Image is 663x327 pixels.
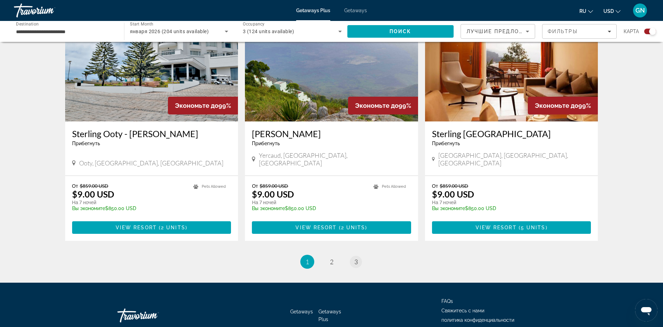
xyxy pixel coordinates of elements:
span: 2 [330,258,333,266]
span: От [432,183,438,189]
a: Getaways Plus [318,309,341,322]
p: $850.00 USD [72,206,187,211]
button: Filters [542,24,617,39]
span: ( ) [337,225,368,230]
p: На 7 ночей [432,199,584,206]
span: $859.00 USD [80,183,108,189]
input: Select destination [16,28,115,36]
a: Travorium [14,1,84,20]
span: [GEOGRAPHIC_DATA], [GEOGRAPHIC_DATA], [GEOGRAPHIC_DATA] [438,151,591,167]
span: View Resort [476,225,517,230]
a: Go Home [117,305,187,326]
span: Фильтры [548,29,578,34]
p: На 7 ночей [252,199,367,206]
span: От [72,183,78,189]
span: 3 (124 units available) [243,29,294,34]
a: Sterling [GEOGRAPHIC_DATA] [432,128,591,139]
div: 99% [528,97,598,114]
span: Pets Allowed [202,184,226,189]
span: 2 units [341,225,365,230]
a: [PERSON_NAME] [252,128,411,139]
span: GN [635,7,645,14]
a: Getaways [290,309,313,314]
span: Yercaud, [GEOGRAPHIC_DATA], [GEOGRAPHIC_DATA] [259,151,411,167]
span: Экономьте до [535,102,578,109]
span: 3 [354,258,358,266]
span: Прибегнуть [432,141,460,146]
a: политика конфиденциальности [441,317,514,323]
mat-select: Sort by [467,27,529,36]
span: ru [579,8,586,14]
span: USD [603,8,614,14]
span: $859.00 USD [440,183,468,189]
button: Change currency [603,6,620,16]
span: Экономьте до [355,102,399,109]
span: Destination [16,21,39,26]
a: Getaways [344,8,367,13]
a: Свяжитесь с нами [441,308,484,313]
a: FAQs [441,298,453,304]
span: От [252,183,258,189]
span: Вы экономите [432,206,465,211]
span: Вы экономите [72,206,105,211]
span: View Resort [116,225,157,230]
span: Поиск [390,29,411,34]
span: 1 [306,258,309,266]
button: User Menu [631,3,649,18]
iframe: Кнопка запуска окна обмена сообщениями [635,299,657,321]
span: Прибегнуть [252,141,280,146]
span: Экономьте до [175,102,218,109]
img: Sterling Yercaud [245,10,418,121]
button: Change language [579,6,593,16]
button: View Resort(2 units) [252,221,411,234]
span: ( ) [517,225,548,230]
span: Start Month [130,22,153,27]
p: На 7 ночей [72,199,187,206]
p: $850.00 USD [432,206,584,211]
button: View Resort(5 units) [432,221,591,234]
span: Прибегнуть [72,141,100,146]
span: 5 units [521,225,546,230]
button: Search [347,25,454,38]
img: Sterling Ooty - Fern Hill [65,10,238,121]
span: Pets Allowed [382,184,406,189]
span: ( ) [157,225,187,230]
span: карта [624,27,639,36]
button: View Resort(2 units) [72,221,231,234]
span: $859.00 USD [260,183,288,189]
div: 99% [168,97,238,114]
span: января 2026 (204 units available) [130,29,209,34]
p: $9.00 USD [432,189,474,199]
span: Вы экономите [252,206,285,211]
span: Ooty, [GEOGRAPHIC_DATA], [GEOGRAPHIC_DATA] [79,159,223,167]
span: View Resort [295,225,337,230]
p: $850.00 USD [252,206,367,211]
span: Occupancy [243,22,265,27]
a: Sterling Ooty - [PERSON_NAME] [72,128,231,139]
p: $9.00 USD [72,189,114,199]
nav: Pagination [65,255,598,269]
div: 99% [348,97,418,114]
span: 2 units [161,225,185,230]
p: $9.00 USD [252,189,294,199]
span: Лучшие предложения [467,29,541,34]
img: Sterling Kodai - Valley [425,10,598,121]
a: Getaways Plus [296,8,330,13]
